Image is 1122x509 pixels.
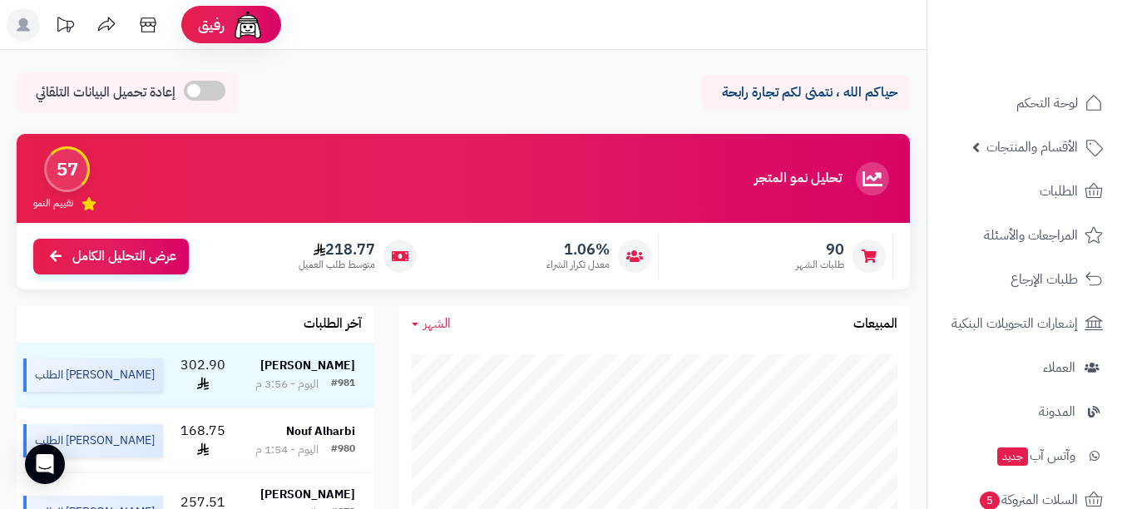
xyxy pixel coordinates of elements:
[255,442,319,458] div: اليوم - 1:54 م
[36,83,175,102] span: إعادة تحميل البيانات التلقائي
[937,83,1112,123] a: لوحة التحكم
[23,424,163,457] div: [PERSON_NAME] الطلب
[331,376,355,393] div: #981
[937,348,1112,388] a: العملاء
[33,196,73,210] span: تقييم النمو
[951,312,1078,335] span: إشعارات التحويلات البنكية
[714,83,897,102] p: حياكم الله ، نتمنى لكم تجارة رابحة
[423,314,451,334] span: الشهر
[937,304,1112,343] a: إشعارات التحويلات البنكية
[1011,268,1078,291] span: طلبات الإرجاع
[984,224,1078,247] span: المراجعات والأسئلة
[937,259,1112,299] a: طلبات الإرجاع
[170,408,236,473] td: 168.75
[304,317,362,332] h3: آخر الطلبات
[853,317,897,332] h3: المبيعات
[72,247,176,266] span: عرض التحليل الكامل
[937,215,1112,255] a: المراجعات والأسئلة
[796,240,844,259] span: 90
[299,258,375,272] span: متوسط طلب العميل
[198,15,225,35] span: رفيق
[33,239,189,274] a: عرض التحليل الكامل
[1040,180,1078,203] span: الطلبات
[44,8,86,46] a: تحديثات المنصة
[546,258,610,272] span: معدل تكرار الشراء
[170,343,236,408] td: 302.90
[231,8,264,42] img: ai-face.png
[1016,91,1078,115] span: لوحة التحكم
[412,314,451,334] a: الشهر
[255,376,319,393] div: اليوم - 3:56 م
[260,486,355,503] strong: [PERSON_NAME]
[986,136,1078,159] span: الأقسام والمنتجات
[937,171,1112,211] a: الطلبات
[1043,356,1075,379] span: العملاء
[260,357,355,374] strong: [PERSON_NAME]
[286,423,355,440] strong: Nouf Alharbi
[299,240,375,259] span: 218.77
[937,436,1112,476] a: وآتس آبجديد
[25,444,65,484] div: Open Intercom Messenger
[796,258,844,272] span: طلبات الشهر
[754,171,842,186] h3: تحليل نمو المتجر
[996,444,1075,467] span: وآتس آب
[997,447,1028,466] span: جديد
[937,392,1112,432] a: المدونة
[331,442,355,458] div: #980
[1039,400,1075,423] span: المدونة
[546,240,610,259] span: 1.06%
[23,358,163,392] div: [PERSON_NAME] الطلب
